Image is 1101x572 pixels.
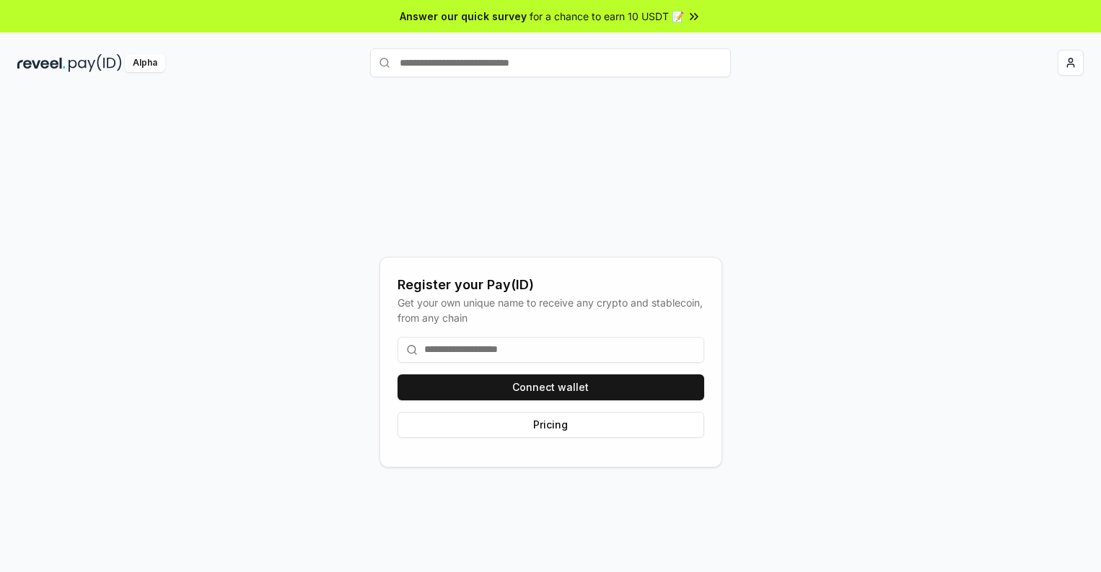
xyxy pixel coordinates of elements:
div: Register your Pay(ID) [398,275,704,295]
img: pay_id [69,54,122,72]
span: for a chance to earn 10 USDT 📝 [530,9,684,24]
span: Answer our quick survey [400,9,527,24]
button: Connect wallet [398,374,704,400]
div: Alpha [125,54,165,72]
div: Get your own unique name to receive any crypto and stablecoin, from any chain [398,295,704,325]
button: Pricing [398,412,704,438]
img: reveel_dark [17,54,66,72]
